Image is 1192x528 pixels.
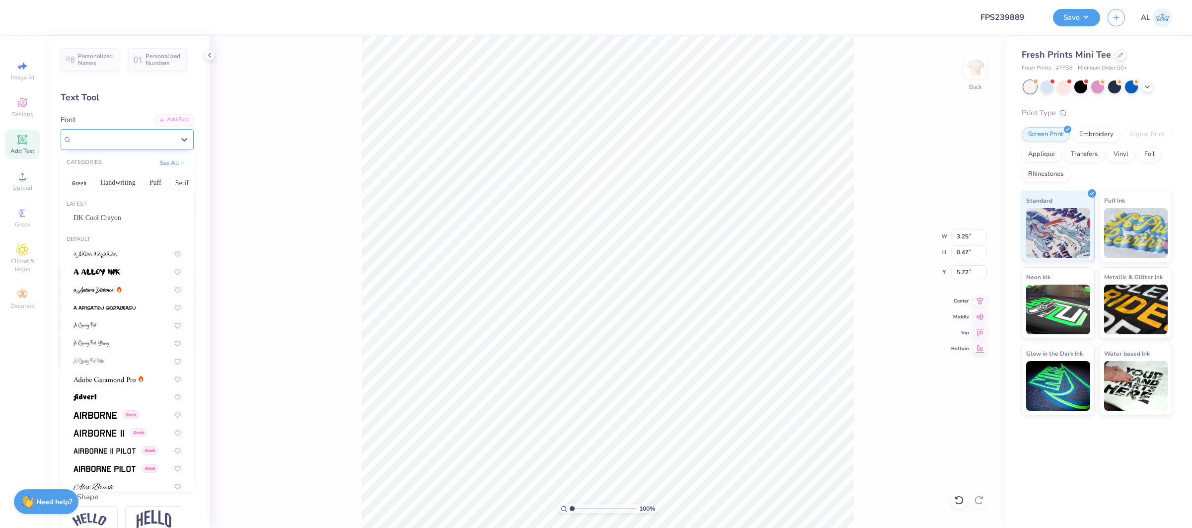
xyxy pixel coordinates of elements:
span: Personalized Numbers [146,53,181,67]
img: Arc [72,513,107,527]
span: Personalized Names [78,53,113,67]
label: Font [61,114,75,126]
span: Greek [123,410,140,419]
img: a Alloy Ink [74,269,120,276]
span: 100 % [639,504,655,513]
img: A Charming Font Outline [74,358,104,365]
span: Fresh Prints Mini Tee [1022,49,1111,61]
span: Clipart & logos [5,257,40,273]
span: Greek [142,464,158,473]
img: Airborne II [74,430,124,437]
button: Greek [67,175,92,191]
div: Vinyl [1107,147,1135,162]
span: Middle [951,313,969,320]
button: Puff [144,175,167,191]
div: Default [61,235,194,244]
span: Greek [130,428,147,437]
span: Greek [15,221,30,228]
div: Screen Print [1022,127,1070,142]
div: Applique [1022,147,1061,162]
span: Top [951,329,969,336]
img: Neon Ink [1026,285,1090,334]
div: Rhinestones [1022,167,1070,182]
div: Digital Print [1123,127,1171,142]
span: Metallic & Glitter Ink [1104,272,1163,282]
span: Greek [142,446,158,455]
strong: Need help? [36,497,72,507]
div: Embroidery [1073,127,1120,142]
img: Glow in the Dark Ink [1026,361,1090,411]
img: Airborne [74,412,117,419]
button: Serif [170,175,194,191]
img: Airborne Pilot [74,465,136,472]
div: Latest [61,200,194,209]
div: Back [969,82,982,91]
img: A Charming Font Leftleaning [74,340,109,347]
button: See All [157,158,188,168]
img: a Ahlan Wasahlan [74,251,118,258]
div: Print Type [1022,107,1172,119]
div: Text Shape [61,491,194,503]
span: Puff Ink [1104,195,1125,206]
button: Save [1053,9,1100,26]
span: Designs [11,110,33,118]
span: Bottom [951,345,969,352]
span: Image AI [11,74,34,81]
img: a Arigatou Gozaimasu [74,304,136,311]
span: Upload [12,184,32,192]
img: Water based Ink [1104,361,1168,411]
div: Transfers [1064,147,1104,162]
a: AL [1141,8,1172,27]
span: DK Cool Crayon [74,213,121,223]
img: Puff Ink [1104,208,1168,258]
div: CATEGORIES [67,158,102,167]
span: AL [1141,12,1150,23]
span: Neon Ink [1026,272,1050,282]
img: Advert [74,394,97,401]
span: Minimum Order: 50 + [1078,64,1127,73]
button: Handwriting [95,175,141,191]
img: Airborne II Pilot [74,448,136,454]
span: # FP38 [1056,64,1073,73]
span: Standard [1026,195,1052,206]
div: Add Font [154,114,194,126]
input: Untitled Design [972,7,1045,27]
img: Adobe Garamond Pro [74,376,136,383]
span: Add Text [10,147,34,155]
img: Angela Legaspi [1153,8,1172,27]
span: Center [951,298,969,304]
img: A Charming Font [74,322,97,329]
span: Water based Ink [1104,348,1150,359]
div: Foil [1138,147,1161,162]
img: Back [966,58,985,77]
div: Text Tool [61,91,194,104]
img: Standard [1026,208,1090,258]
img: a Antara Distance [74,287,114,294]
span: Fresh Prints [1022,64,1051,73]
span: Decorate [10,302,34,310]
img: Metallic & Glitter Ink [1104,285,1168,334]
img: Alex Brush [74,483,113,490]
span: Glow in the Dark Ink [1026,348,1083,359]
